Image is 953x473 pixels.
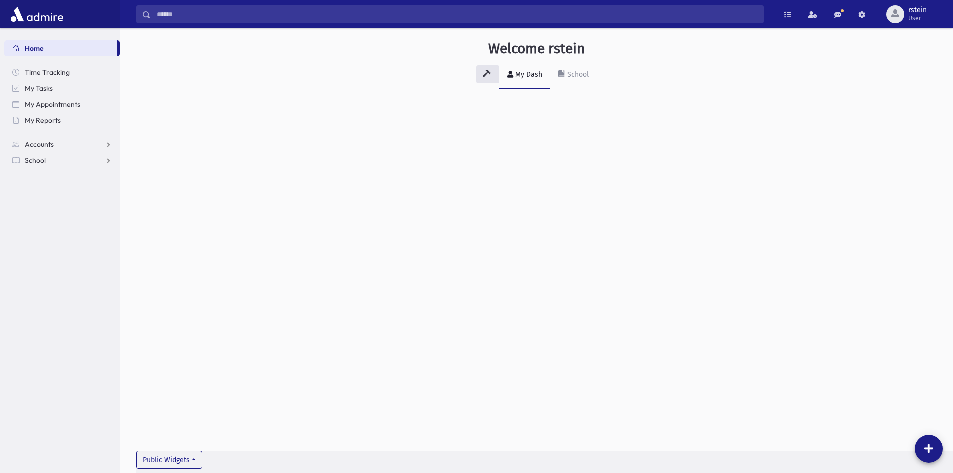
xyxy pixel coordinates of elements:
[4,152,120,168] a: School
[513,70,542,79] div: My Dash
[8,4,66,24] img: AdmirePro
[908,6,927,14] span: rstein
[25,140,54,149] span: Accounts
[25,84,53,93] span: My Tasks
[25,68,70,77] span: Time Tracking
[4,80,120,96] a: My Tasks
[908,14,927,22] span: User
[4,136,120,152] a: Accounts
[550,61,597,89] a: School
[136,451,202,469] button: Public Widgets
[499,61,550,89] a: My Dash
[565,70,589,79] div: School
[4,40,117,56] a: Home
[151,5,763,23] input: Search
[4,96,120,112] a: My Appointments
[488,40,585,57] h3: Welcome rstein
[25,156,46,165] span: School
[25,44,44,53] span: Home
[25,100,80,109] span: My Appointments
[4,64,120,80] a: Time Tracking
[4,112,120,128] a: My Reports
[25,116,61,125] span: My Reports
